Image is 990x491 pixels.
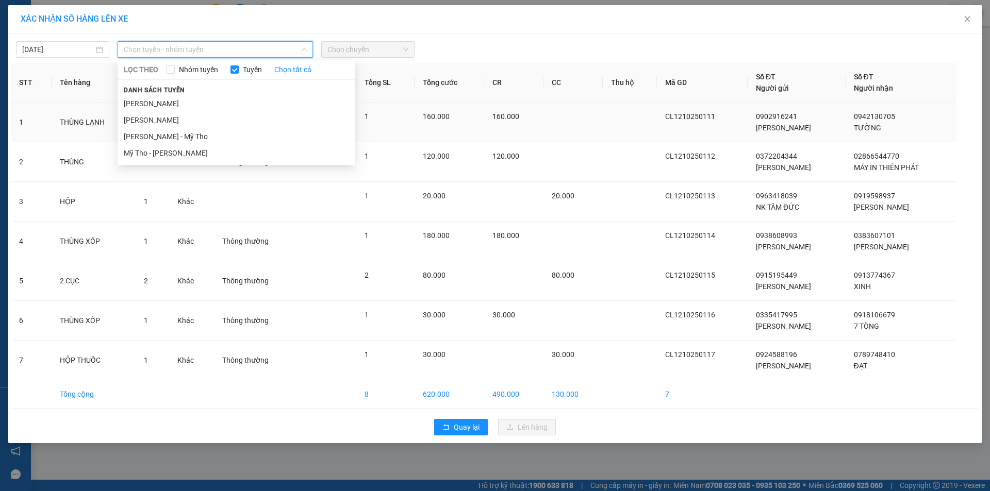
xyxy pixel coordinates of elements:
[665,112,715,121] span: CL1210250111
[169,301,214,341] td: Khác
[423,311,445,319] span: 30.000
[756,124,811,132] span: [PERSON_NAME]
[169,182,214,222] td: Khác
[118,128,355,145] li: [PERSON_NAME] - Mỹ Tho
[756,282,811,291] span: [PERSON_NAME]
[121,9,145,20] span: Nhận:
[854,163,919,172] span: MÁY IN THIÊN PHÁT
[543,63,603,103] th: CC
[657,380,748,409] td: 7
[52,301,135,341] td: THÙNG XỐP
[665,152,715,160] span: CL1210250112
[756,84,789,92] span: Người gửi
[665,271,715,279] span: CL1210250115
[854,282,871,291] span: XINH
[756,362,811,370] span: [PERSON_NAME]
[11,103,52,142] td: 1
[854,192,895,200] span: 0919598937
[121,9,238,32] div: [GEOGRAPHIC_DATA]
[52,341,135,380] td: HỘP THUỐC
[274,64,311,75] a: Chọn tất cả
[144,277,148,285] span: 2
[756,322,811,330] span: [PERSON_NAME]
[854,311,895,319] span: 0918106679
[214,261,300,301] td: Thông thường
[9,33,113,48] div: 0372204344
[118,112,355,128] li: [PERSON_NAME]
[543,380,603,409] td: 130.000
[365,192,369,200] span: 1
[214,222,300,261] td: Thông thường
[854,243,909,251] span: [PERSON_NAME]
[9,48,113,85] div: [GEOGRAPHIC_DATA] , [GEOGRAPHIC_DATA]
[356,63,415,103] th: Tổng SL
[484,380,543,409] td: 490.000
[756,311,797,319] span: 0335417995
[365,231,369,240] span: 1
[442,424,450,432] span: rollback
[665,350,715,359] span: CL1210250117
[52,380,135,409] td: Tổng cộng
[11,63,52,103] th: STT
[492,311,515,319] span: 30.000
[52,182,135,222] td: HỘP
[756,203,799,211] span: NK TÂM ĐỨC
[854,73,873,81] span: Số ĐT
[11,182,52,222] td: 3
[665,192,715,200] span: CL1210250113
[11,261,52,301] td: 5
[365,112,369,121] span: 1
[175,64,222,75] span: Nhóm tuyến
[454,421,480,433] span: Quay lại
[756,350,797,359] span: 0924588196
[854,362,867,370] span: ĐẠT
[52,222,135,261] td: THÙNG XỐP
[121,32,238,44] div: MÁY IN THIÊN PHÁT
[52,103,135,142] td: THÙNG LẠNH
[552,271,574,279] span: 80.000
[552,192,574,200] span: 20.000
[756,152,797,160] span: 0372204344
[415,63,484,103] th: Tổng cước
[756,163,811,172] span: [PERSON_NAME]
[118,145,355,161] li: Mỹ Tho - [PERSON_NAME]
[854,112,895,121] span: 0942130705
[434,419,488,435] button: rollbackQuay lại
[124,64,158,75] span: LỌC THEO
[665,311,715,319] span: CL1210250116
[365,350,369,359] span: 1
[144,316,148,325] span: 1
[756,112,797,121] span: 0902916241
[657,63,748,103] th: Mã GD
[953,5,982,34] button: Close
[52,63,135,103] th: Tên hàng
[121,64,135,75] span: TC:
[11,301,52,341] td: 6
[21,14,128,24] span: XÁC NHẬN SỐ HÀNG LÊN XE
[963,15,971,23] span: close
[756,73,775,81] span: Số ĐT
[124,42,307,57] span: Chọn tuyến - nhóm tuyến
[144,356,148,364] span: 1
[423,271,445,279] span: 80.000
[214,341,300,380] td: Thông thường
[854,84,893,92] span: Người nhận
[423,231,450,240] span: 180.000
[356,380,415,409] td: 8
[854,124,881,132] span: TƯỜNG
[144,197,148,206] span: 1
[169,261,214,301] td: Khác
[854,231,895,240] span: 0383607101
[854,271,895,279] span: 0913774367
[423,112,450,121] span: 160.000
[169,222,214,261] td: Khác
[492,231,519,240] span: 180.000
[327,42,408,57] span: Chọn chuyến
[9,9,113,21] div: [PERSON_NAME]
[11,142,52,182] td: 2
[365,311,369,319] span: 1
[9,21,113,33] div: [PERSON_NAME]
[423,192,445,200] span: 20.000
[118,95,355,112] li: [PERSON_NAME]
[423,350,445,359] span: 30.000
